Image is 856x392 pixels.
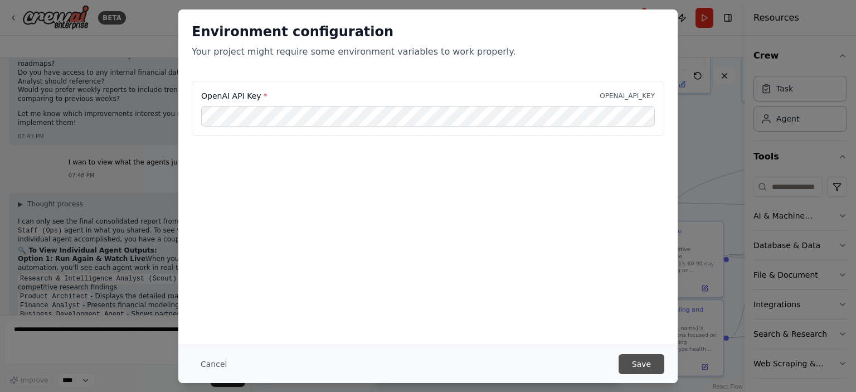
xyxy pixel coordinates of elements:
button: Cancel [192,354,236,374]
p: Your project might require some environment variables to work properly. [192,45,664,59]
h2: Environment configuration [192,23,664,41]
p: OPENAI_API_KEY [600,91,655,100]
label: OpenAI API Key [201,90,267,101]
button: Save [619,354,664,374]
